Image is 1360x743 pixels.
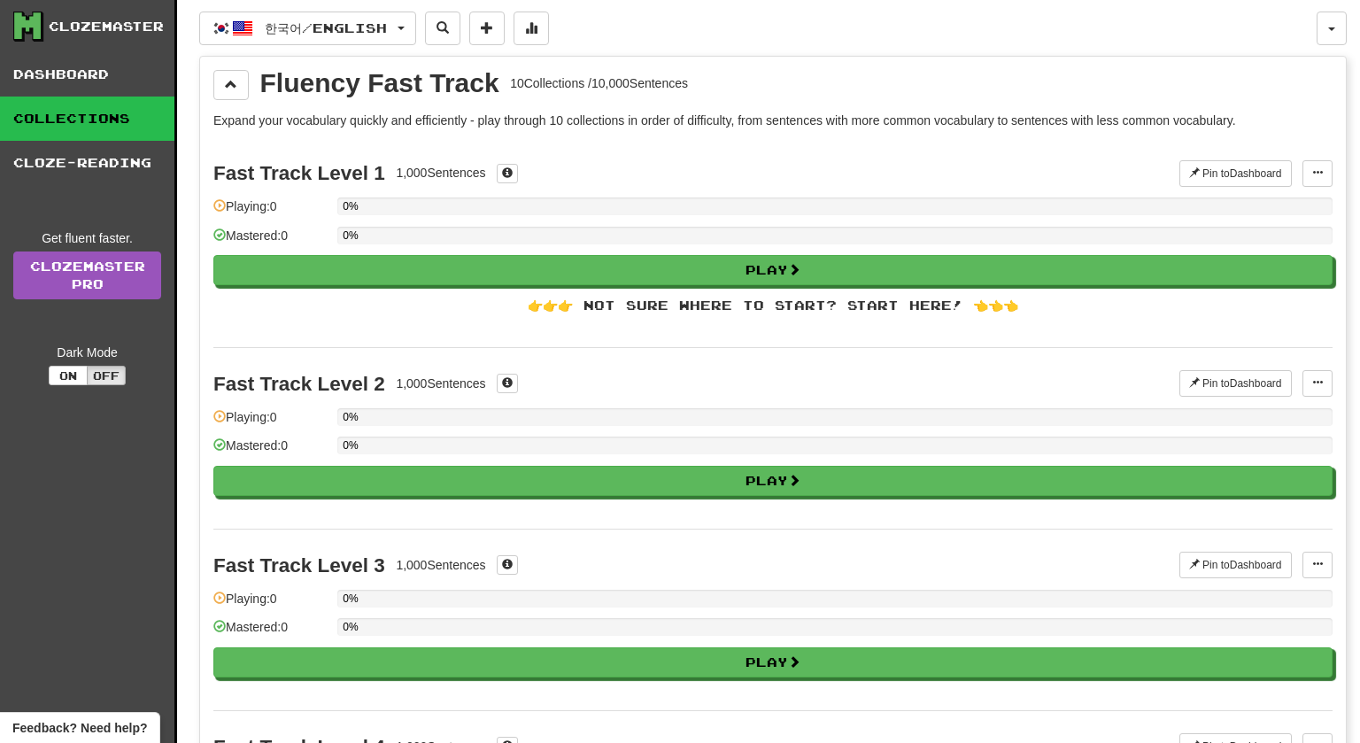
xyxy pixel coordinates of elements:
button: Search sentences [425,12,460,45]
button: On [49,366,88,385]
button: Play [213,255,1333,285]
div: Playing: 0 [213,408,328,437]
button: Pin toDashboard [1179,160,1292,187]
div: Playing: 0 [213,590,328,619]
button: Play [213,647,1333,677]
div: Fast Track Level 3 [213,554,385,577]
button: Pin toDashboard [1179,552,1292,578]
div: Get fluent faster. [13,229,161,247]
button: Pin toDashboard [1179,370,1292,397]
button: Play [213,466,1333,496]
a: ClozemasterPro [13,252,161,299]
button: Add sentence to collection [469,12,505,45]
span: Open feedback widget [12,719,147,737]
button: Off [87,366,126,385]
div: Clozemaster [49,18,164,35]
div: Mastered: 0 [213,227,328,256]
div: 👉👉👉 Not sure where to start? Start here! 👈👈👈 [213,297,1333,314]
button: More stats [514,12,549,45]
div: Playing: 0 [213,197,328,227]
div: 1,000 Sentences [396,556,485,574]
div: Dark Mode [13,344,161,361]
span: 한국어 / English [265,20,387,35]
div: Fast Track Level 1 [213,162,385,184]
div: Mastered: 0 [213,437,328,466]
div: Mastered: 0 [213,618,328,647]
div: 1,000 Sentences [396,164,485,182]
button: 한국어/English [199,12,416,45]
div: 10 Collections / 10,000 Sentences [510,74,688,92]
div: Fast Track Level 2 [213,373,385,395]
div: Fluency Fast Track [260,70,499,97]
div: 1,000 Sentences [396,375,485,392]
p: Expand your vocabulary quickly and efficiently - play through 10 collections in order of difficul... [213,112,1333,129]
